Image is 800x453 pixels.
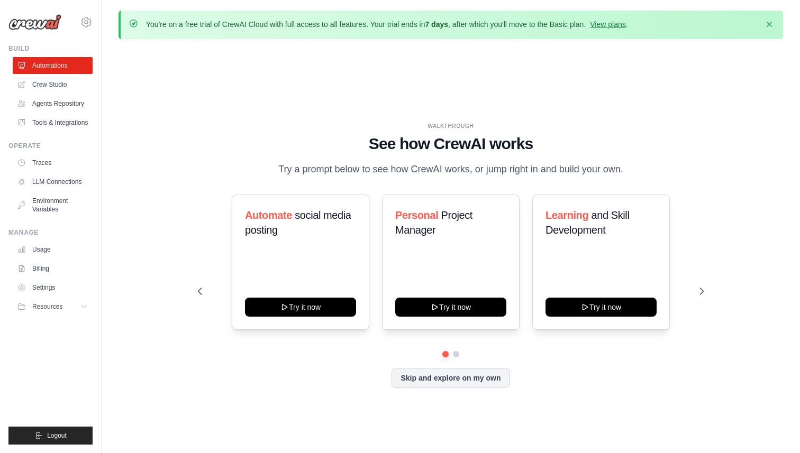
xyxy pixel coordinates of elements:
[8,44,93,53] div: Build
[245,298,356,317] button: Try it now
[395,298,506,317] button: Try it now
[245,209,292,221] span: Automate
[13,192,93,218] a: Environment Variables
[392,368,510,388] button: Skip and explore on my own
[8,228,93,237] div: Manage
[546,209,588,221] span: Learning
[395,209,438,221] span: Personal
[146,19,628,30] p: You're on a free trial of CrewAI Cloud with full access to all features. Your trial ends in , aft...
[13,57,93,74] a: Automations
[273,162,629,177] p: Try a prompt below to see how CrewAI works, or jump right in and build your own.
[8,142,93,150] div: Operate
[13,173,93,190] a: LLM Connections
[13,260,93,277] a: Billing
[13,95,93,112] a: Agents Repository
[590,20,625,29] a: View plans
[198,122,704,130] div: WALKTHROUGH
[395,209,472,236] span: Project Manager
[13,298,93,315] button: Resources
[198,134,704,153] h1: See how CrewAI works
[546,298,657,317] button: Try it now
[546,209,629,236] span: and Skill Development
[8,427,93,445] button: Logout
[47,431,67,440] span: Logout
[8,14,61,30] img: Logo
[13,76,93,93] a: Crew Studio
[13,279,93,296] a: Settings
[425,20,448,29] strong: 7 days
[32,302,62,311] span: Resources
[245,209,351,236] span: social media posting
[13,114,93,131] a: Tools & Integrations
[13,241,93,258] a: Usage
[13,154,93,171] a: Traces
